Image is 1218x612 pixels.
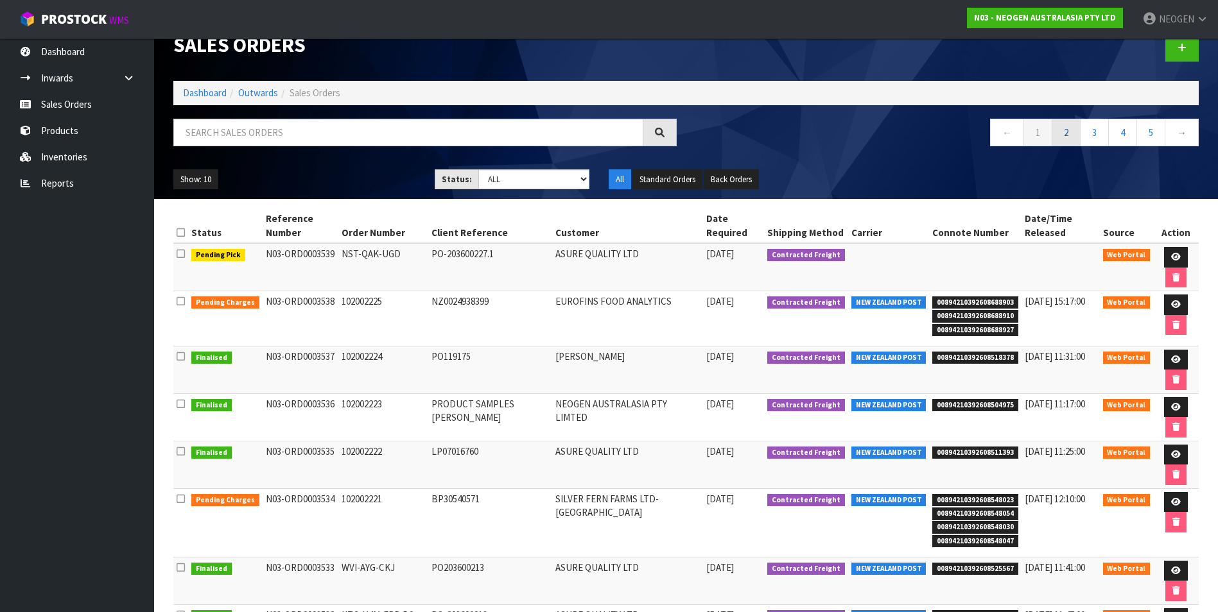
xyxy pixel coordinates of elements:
td: N03-ORD0003535 [263,441,338,488]
td: ASURE QUALITY LTD [552,243,704,291]
th: Order Number [338,208,428,243]
a: Outwards [238,87,278,99]
td: N03-ORD0003536 [263,393,338,441]
span: Pending Charges [191,296,259,309]
th: Status [188,208,263,243]
td: ASURE QUALITY LTD [552,557,704,604]
span: Web Portal [1103,352,1151,364]
span: NEOGEN [1159,13,1194,25]
th: Action [1153,208,1199,243]
td: 102002223 [338,393,428,441]
th: Date/Time Released [1022,208,1100,243]
span: Finalised [191,399,232,412]
span: [DATE] 15:17:00 [1025,295,1085,307]
span: [DATE] 11:41:00 [1025,561,1085,574]
h1: Sales Orders [173,34,677,56]
td: SILVER FERN FARMS LTD-[GEOGRAPHIC_DATA] [552,488,704,557]
th: Date Required [703,208,764,243]
nav: Page navigation [696,119,1199,150]
span: Pending Pick [191,249,245,262]
td: LP07016760 [428,441,552,488]
strong: N03 - NEOGEN AUSTRALASIA PTY LTD [974,12,1116,23]
td: NZ0024938399 [428,291,552,346]
span: 00894210392608525567 [932,563,1018,575]
span: Web Portal [1103,399,1151,412]
td: ASURE QUALITY LTD [552,441,704,488]
span: 00894210392608688927 [932,324,1018,337]
td: NEOGEN AUSTRALASIA PTY LIMTED [552,393,704,441]
th: Customer [552,208,704,243]
input: Search sales orders [173,119,643,146]
td: EUROFINS FOOD ANALYTICS [552,291,704,346]
th: Client Reference [428,208,552,243]
button: Show: 10 [173,169,218,190]
span: 00894210392608518378 [932,352,1018,364]
a: 2 [1052,119,1081,146]
span: Contracted Freight [767,494,845,507]
span: Web Portal [1103,296,1151,309]
span: Contracted Freight [767,563,845,575]
td: WVI-AYG-CKJ [338,557,428,604]
span: NEW ZEALAND POST [851,399,927,412]
a: 3 [1080,119,1109,146]
a: 4 [1108,119,1137,146]
td: PO-203600227.1 [428,243,552,291]
span: 00894210392608548023 [932,494,1018,507]
td: BP30540571 [428,488,552,557]
span: Contracted Freight [767,352,845,364]
td: [PERSON_NAME] [552,346,704,393]
td: 102002221 [338,488,428,557]
span: [DATE] [706,350,734,362]
span: NEW ZEALAND POST [851,563,927,575]
span: 00894210392608504975 [932,399,1018,412]
td: N03-ORD0003538 [263,291,338,346]
span: Finalised [191,352,232,364]
span: NEW ZEALAND POST [851,296,927,309]
th: Carrier [848,208,930,243]
td: 102002222 [338,441,428,488]
button: All [609,169,631,190]
td: N03-ORD0003539 [263,243,338,291]
span: [DATE] [706,561,734,574]
span: [DATE] [706,445,734,457]
span: NEW ZEALAND POST [851,446,927,459]
span: [DATE] [706,493,734,505]
span: Contracted Freight [767,249,845,262]
td: N03-ORD0003537 [263,346,338,393]
span: Contracted Freight [767,399,845,412]
span: 00894210392608548030 [932,521,1018,534]
span: Web Portal [1103,563,1151,575]
a: → [1165,119,1199,146]
span: 00894210392608688903 [932,296,1018,309]
th: Shipping Method [764,208,848,243]
th: Reference Number [263,208,338,243]
span: Finalised [191,446,232,459]
small: WMS [109,14,129,26]
a: 5 [1136,119,1165,146]
strong: Status: [442,174,472,185]
th: Source [1100,208,1154,243]
span: Contracted Freight [767,446,845,459]
td: PO119175 [428,346,552,393]
span: Pending Charges [191,494,259,507]
span: [DATE] 11:31:00 [1025,350,1085,362]
span: NEW ZEALAND POST [851,494,927,507]
span: 00894210392608548054 [932,507,1018,520]
span: Contracted Freight [767,296,845,309]
span: [DATE] [706,398,734,410]
td: N03-ORD0003534 [263,488,338,557]
span: 00894210392608688910 [932,310,1018,323]
td: PO203600213 [428,557,552,604]
span: Web Portal [1103,494,1151,507]
td: NST-QAK-UGD [338,243,428,291]
span: 00894210392608548047 [932,535,1018,548]
td: 102002225 [338,291,428,346]
button: Back Orders [704,169,759,190]
span: Sales Orders [290,87,340,99]
span: NEW ZEALAND POST [851,352,927,364]
span: Web Portal [1103,446,1151,459]
a: Dashboard [183,87,227,99]
span: Finalised [191,563,232,575]
span: [DATE] [706,248,734,260]
th: Connote Number [929,208,1022,243]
